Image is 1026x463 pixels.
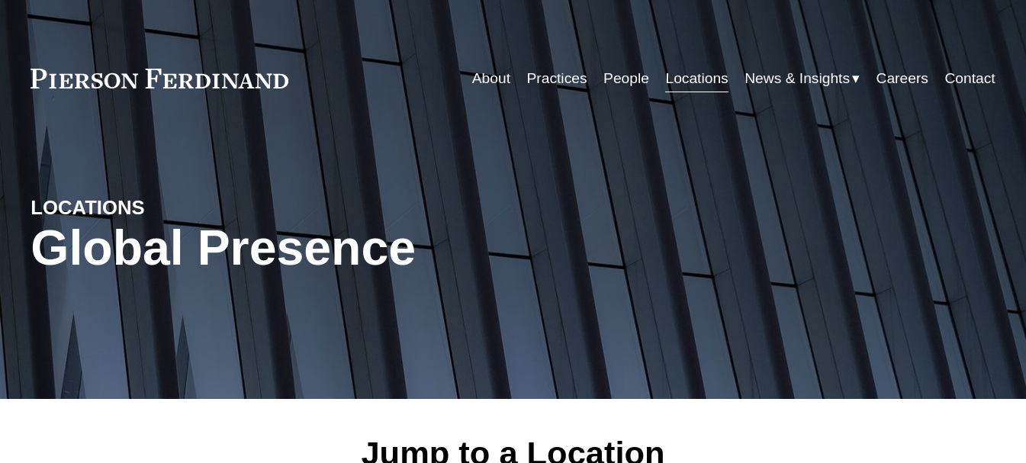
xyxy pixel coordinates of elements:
[944,64,995,93] a: Contact
[876,64,928,93] a: Careers
[745,66,850,92] span: News & Insights
[527,64,587,93] a: Practices
[745,64,860,93] a: folder dropdown
[665,64,728,93] a: Locations
[31,195,272,220] h4: LOCATIONS
[603,64,649,93] a: People
[31,220,674,277] h1: Global Presence
[472,64,510,93] a: About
